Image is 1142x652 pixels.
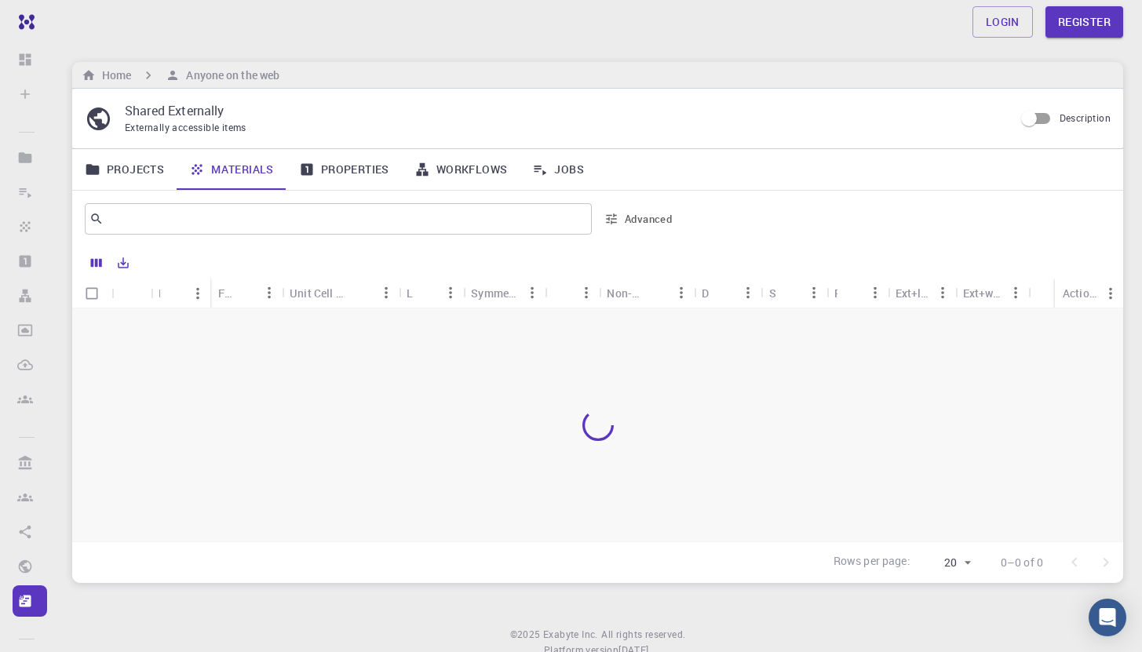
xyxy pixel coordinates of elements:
[151,278,210,308] div: Name
[463,278,545,308] div: Symmetry
[694,278,761,308] div: Default
[888,278,955,308] div: Ext+lnk
[348,280,374,305] button: Sort
[399,278,463,308] div: Lattice
[286,149,402,190] a: Properties
[520,280,545,305] button: Menu
[180,67,279,84] h6: Anyone on the web
[1003,280,1028,305] button: Menu
[413,280,438,305] button: Sort
[1063,278,1098,308] div: Actions
[1089,599,1126,636] div: Open Intercom Messenger
[543,627,598,643] a: Exabyte Inc.
[1060,111,1111,124] span: Description
[96,67,131,84] h6: Home
[210,278,282,308] div: Formula
[607,278,644,308] div: Non-periodic
[232,280,257,305] button: Sort
[736,280,761,305] button: Menu
[402,149,520,190] a: Workflows
[125,121,246,133] span: Externally accessible items
[574,280,599,305] button: Menu
[290,278,348,308] div: Unit Cell Formula
[125,101,1002,120] p: Shared Externally
[601,627,685,643] span: All rights reserved.
[374,280,399,305] button: Menu
[257,280,282,305] button: Menu
[553,280,578,305] button: Sort
[282,278,399,308] div: Unit Cell Formula
[776,280,801,305] button: Sort
[863,280,888,305] button: Menu
[1001,555,1043,570] p: 0–0 of 0
[711,280,736,305] button: Sort
[972,6,1033,38] a: Login
[669,280,694,305] button: Menu
[769,278,776,308] div: Shared
[185,281,210,306] button: Menu
[955,278,1028,308] div: Ext+web
[930,280,955,305] button: Menu
[13,14,35,30] img: logo
[1055,278,1123,308] div: Actions
[520,149,597,190] a: Jobs
[834,278,837,308] div: Public
[834,553,910,571] p: Rows per page:
[177,149,286,190] a: Materials
[896,278,930,308] div: Ext+lnk
[826,278,888,308] div: Public
[438,280,463,305] button: Menu
[218,278,232,308] div: Formula
[644,280,669,305] button: Sort
[110,250,137,275] button: Export
[837,280,863,305] button: Sort
[160,281,185,306] button: Sort
[801,280,826,305] button: Menu
[599,278,694,308] div: Non-periodic
[83,250,110,275] button: Columns
[111,278,151,308] div: Icon
[761,278,826,308] div: Shared
[72,149,177,190] a: Projects
[963,278,1003,308] div: Ext+web
[598,206,680,231] button: Advanced
[510,627,543,643] span: © 2025
[543,628,598,640] span: Exabyte Inc.
[407,278,413,308] div: Lattice
[917,552,976,574] div: 20
[78,67,283,84] nav: breadcrumb
[545,278,599,308] div: Tags
[1098,281,1123,306] button: Menu
[702,278,710,308] div: Default
[471,278,520,308] div: Symmetry
[1045,6,1123,38] a: Register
